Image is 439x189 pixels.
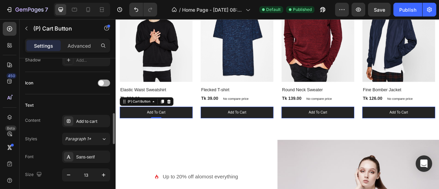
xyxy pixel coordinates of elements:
[37,99,69,103] p: No compare price
[7,73,16,79] div: 450
[25,117,40,123] div: Content
[108,85,201,95] a: Flecked T-shirt
[314,111,406,126] button: Add to cart
[211,85,304,95] a: Round Neck Sweater
[34,42,53,49] p: Settings
[211,96,237,106] div: Tk 139.00
[293,7,312,13] span: Published
[108,111,201,126] button: Add to cart
[76,57,108,63] div: Add...
[33,24,92,33] p: (P) Cart Button
[62,133,110,145] button: Paragraph 1*
[76,154,108,160] div: Sans-serif
[368,3,391,16] button: Save
[211,111,304,126] button: Add to cart
[416,155,432,172] div: Open Intercom Messenger
[25,170,43,179] div: Size
[129,3,157,16] div: Undo/Redo
[45,5,48,14] p: 7
[25,80,33,86] div: Icon
[374,7,385,13] span: Save
[25,57,41,63] div: Shadow
[393,3,422,16] button: Publish
[348,115,372,122] div: Add to cart
[116,19,439,189] iframe: To enrich screen reader interactions, please activate Accessibility in Grammarly extension settings
[242,99,275,103] p: No compare price
[143,115,166,122] div: Add to cart
[137,99,169,103] p: No compare price
[25,154,34,160] div: Font
[5,85,98,95] a: Elastic Waist Sweatshirt
[246,115,269,122] div: Add to cart
[68,42,91,49] p: Advanced
[5,111,98,126] button: Add to cart
[65,136,91,142] span: Paragraph 1*
[3,3,51,16] button: 7
[179,6,181,13] span: /
[182,6,243,13] span: Home Page - [DATE] 08:03:30
[108,96,131,106] div: Tk 39.00
[14,102,45,108] div: (P) Cart Button
[399,6,416,13] div: Publish
[5,96,31,106] div: Tk 200.00
[266,7,281,13] span: Default
[25,102,34,108] div: Text
[40,115,63,122] div: Add to cart
[314,85,406,95] a: Fine Bomber Jacket
[5,126,16,131] div: Beta
[76,118,108,125] div: Add to cart
[345,99,378,103] p: No compare price
[314,96,340,106] div: Tk 126.00
[25,136,37,142] div: Styles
